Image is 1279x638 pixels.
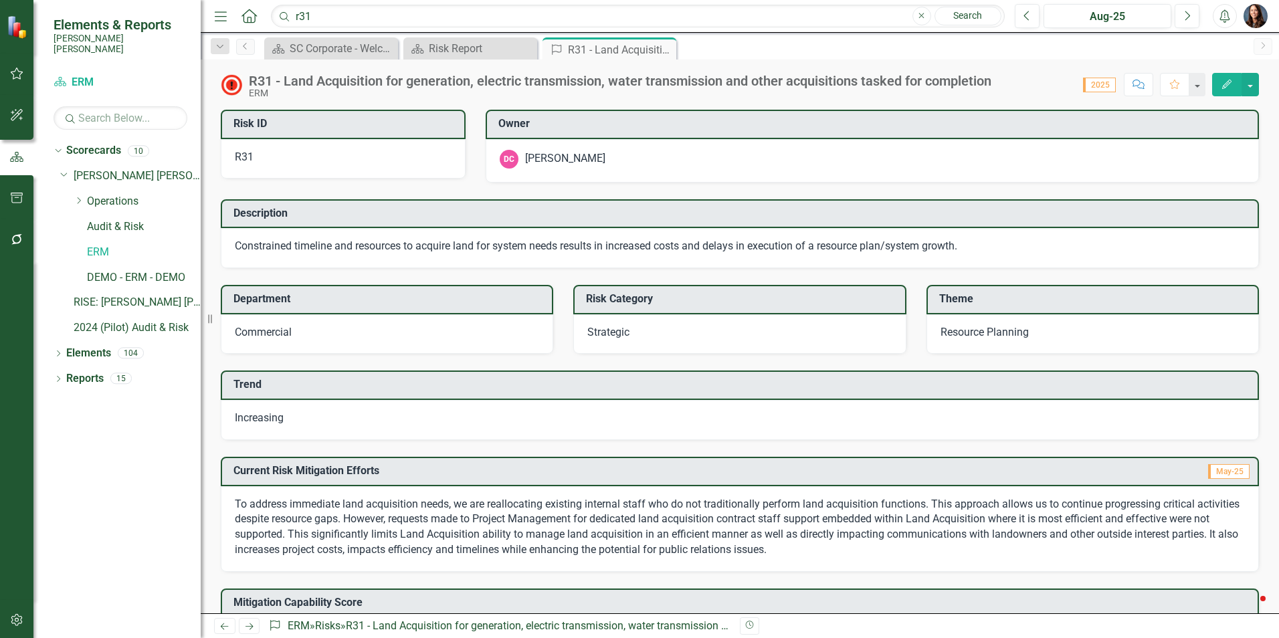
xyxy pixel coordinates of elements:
a: ERM [288,619,310,632]
a: Risk Report [407,40,534,57]
a: Search [934,7,1001,25]
span: 2025 [1083,78,1116,92]
a: 2024 (Pilot) Audit & Risk [74,320,201,336]
button: Aug-25 [1044,4,1171,28]
iframe: Intercom live chat [1234,593,1266,625]
a: ERM [87,245,201,260]
span: May-25 [1208,464,1250,479]
h3: Risk Category [586,293,898,305]
div: R31 - Land Acquisition for generation, electric transmission, water transmission and other acquis... [249,74,991,88]
h3: Department [233,293,545,305]
div: » » [268,619,730,634]
a: Reports [66,371,104,387]
a: [PERSON_NAME] [PERSON_NAME] CORPORATE Balanced Scorecard [74,169,201,184]
span: Resource Planning [941,326,1029,338]
a: Elements [66,346,111,361]
div: Aug-25 [1048,9,1167,25]
h3: Theme [939,293,1251,305]
h3: Current Risk Mitigation Efforts [233,465,1020,477]
a: Risks [315,619,340,632]
span: Constrained timeline and resources to acquire land for system needs results in increased costs an... [235,239,957,252]
img: High Alert [221,74,242,96]
div: DC [500,150,518,169]
div: [PERSON_NAME] [525,151,605,167]
h3: Description [233,207,1251,219]
div: R31 - Land Acquisition for generation, electric transmission, water transmission and other acquis... [346,619,932,632]
div: R31 - Land Acquisition for generation, electric transmission, water transmission and other acquis... [568,41,673,58]
span: Elements & Reports [54,17,187,33]
input: Search Below... [54,106,187,130]
a: SC Corporate - Welcome to ClearPoint [268,40,395,57]
span: Strategic [587,326,629,338]
a: DEMO - ERM - DEMO [87,270,201,286]
h3: Risk ID [233,118,458,130]
a: Operations [87,194,201,209]
div: 15 [110,373,132,385]
h3: Mitigation Capability Score [233,597,1251,609]
h3: Owner [498,118,1252,130]
a: Audit & Risk [87,219,201,235]
span: Increasing [235,411,284,424]
img: Tami Griswold [1244,4,1268,28]
div: SC Corporate - Welcome to ClearPoint [290,40,395,57]
div: 104 [118,348,144,359]
a: Scorecards [66,143,121,158]
span: Commercial [235,326,292,338]
div: 10 [128,145,149,156]
div: ERM [249,88,991,98]
div: Risk Report [429,40,534,57]
small: [PERSON_NAME] [PERSON_NAME] [54,33,187,55]
span: R31 [235,150,254,163]
a: ERM [54,75,187,90]
a: RISE: [PERSON_NAME] [PERSON_NAME] Recognizing Innovation, Safety and Excellence [74,295,201,310]
h3: Trend [233,379,1251,391]
img: ClearPoint Strategy [7,15,30,39]
input: Search ClearPoint... [271,5,1005,28]
p: To address immediate land acquisition needs, we are reallocating existing internal staff who do n... [235,497,1245,558]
